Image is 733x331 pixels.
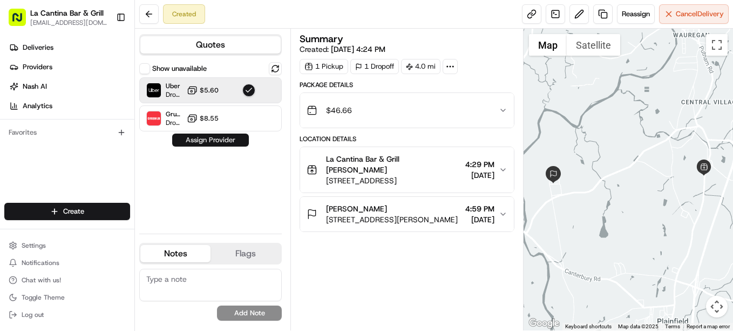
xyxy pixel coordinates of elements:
span: [STREET_ADDRESS][PERSON_NAME] [326,214,458,225]
a: Providers [4,58,134,76]
span: $8.55 [200,114,219,123]
span: Notifications [22,259,59,267]
button: La Cantina Bar & Grill[EMAIL_ADDRESS][DOMAIN_NAME] [4,4,112,30]
button: La Cantina Bar & Grill [30,8,104,18]
span: API Documentation [102,242,173,253]
label: Show unavailable [152,64,207,74]
img: Regen Pajulas [11,157,28,175]
a: Terms [665,323,680,329]
div: 💻 [91,243,100,251]
a: Report a map error [687,323,730,329]
input: Clear [28,70,178,81]
div: Location Details [300,135,514,143]
button: $8.55 [187,113,219,124]
span: [DATE] [465,170,494,181]
a: 💻API Documentation [87,237,178,257]
h3: Summary [300,34,343,44]
button: Quotes [140,36,281,54]
button: Settings [4,238,130,253]
a: Deliveries [4,39,134,56]
button: La Cantina Bar & Grill [PERSON_NAME][STREET_ADDRESS]4:29 PM[DATE] [300,147,514,193]
a: 📗Knowledge Base [6,237,87,257]
button: Show satellite imagery [567,34,620,56]
span: Uber [166,82,182,90]
span: • [90,197,93,206]
button: Keyboard shortcuts [565,323,612,330]
span: La Cantina Bar & Grill [PERSON_NAME] [326,154,461,175]
span: 4:59 PM [465,203,494,214]
div: 1 Pickup [300,59,348,74]
span: Pylon [107,251,131,259]
span: Log out [22,310,44,319]
span: Cancel Delivery [676,9,724,19]
a: Powered byPylon [76,250,131,259]
span: Analytics [23,101,52,111]
span: Regen Pajulas [33,168,79,176]
a: Analytics [4,97,134,115]
span: Chat with us! [22,276,61,284]
span: $46.66 [326,105,352,116]
img: Grubhub [147,111,161,125]
img: Uber [147,83,161,97]
div: We're available if you need us! [49,114,148,123]
button: Log out [4,307,130,322]
div: 📗 [11,243,19,251]
span: [DATE] [87,168,109,176]
button: Chat with us! [4,273,130,288]
button: Assign Provider [172,134,249,147]
span: Providers [23,62,52,72]
button: Start new chat [184,107,196,120]
button: Flags [211,245,281,262]
img: 1736555255976-a54dd68f-1ca7-489b-9aae-adbdc363a1c4 [11,103,30,123]
button: Notifications [4,255,130,270]
span: • [81,168,85,176]
span: Knowledge Base [22,242,83,253]
img: 9188753566659_6852d8bf1fb38e338040_72.png [23,103,42,123]
span: Create [63,207,84,216]
span: Deliveries [23,43,53,52]
span: [DATE] [96,197,118,206]
span: Dropoff ETA 25 minutes [166,118,182,127]
span: $5.60 [200,86,219,95]
span: Reassign [622,9,650,19]
span: [STREET_ADDRESS] [326,175,461,186]
div: Package Details [300,81,514,89]
button: [EMAIL_ADDRESS][DOMAIN_NAME] [30,18,107,27]
p: Welcome 👋 [11,43,196,61]
span: Dropoff ETA 26 minutes [166,90,182,99]
img: Masood Aslam [11,187,28,204]
div: Start new chat [49,103,177,114]
span: [PERSON_NAME] [33,197,87,206]
div: Favorites [4,124,130,141]
button: CancelDelivery [659,4,729,24]
span: [PERSON_NAME] [326,203,387,214]
a: Nash AI [4,78,134,95]
button: [PERSON_NAME][STREET_ADDRESS][PERSON_NAME]4:59 PM[DATE] [300,197,514,231]
div: 1 Dropoff [350,59,399,74]
img: 1736555255976-a54dd68f-1ca7-489b-9aae-adbdc363a1c4 [22,168,30,177]
button: Toggle fullscreen view [706,34,728,56]
button: $5.60 [187,85,219,96]
span: Settings [22,241,46,250]
div: Past conversations [11,141,69,149]
button: Show street map [529,34,567,56]
button: See all [167,138,196,151]
button: Map camera controls [706,296,728,317]
a: Open this area in Google Maps (opens a new window) [526,316,562,330]
span: Map data ©2025 [618,323,659,329]
button: Notes [140,245,211,262]
span: Nash AI [23,82,47,91]
span: [DATE] [465,214,494,225]
img: Google [526,316,562,330]
img: Nash [11,11,32,32]
span: 4:29 PM [465,159,494,170]
span: Toggle Theme [22,293,65,302]
button: $46.66 [300,93,514,128]
img: 1736555255976-a54dd68f-1ca7-489b-9aae-adbdc363a1c4 [22,197,30,206]
span: Created: [300,44,385,55]
button: Create [4,203,130,220]
button: Reassign [617,4,655,24]
span: Grubhub [166,110,182,118]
